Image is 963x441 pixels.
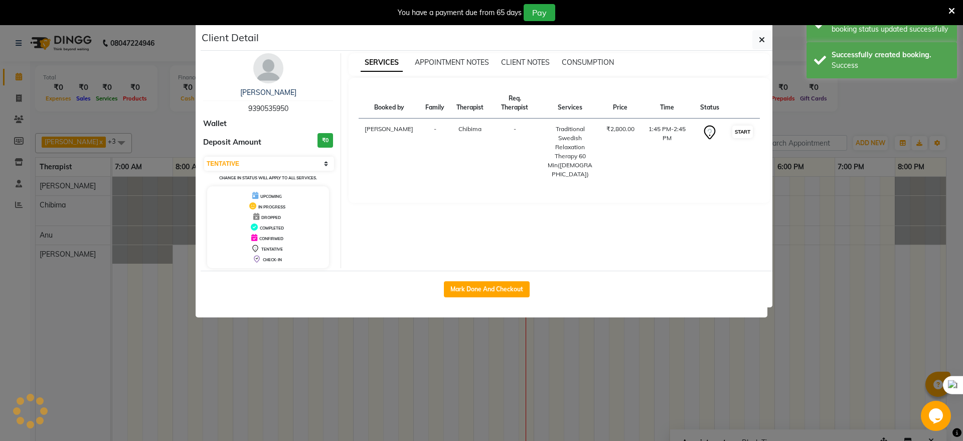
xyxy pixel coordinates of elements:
[458,125,481,133] span: Chibima
[540,88,600,119] th: Services
[261,247,283,252] span: TENTATIVE
[490,88,540,119] th: Req. Therapist
[832,24,949,35] div: booking status updated successfully
[263,257,282,262] span: CHECK-IN
[419,88,450,119] th: Family
[732,126,753,138] button: START
[640,119,694,185] td: 1:45 PM-2:45 PM
[600,88,640,119] th: Price
[921,401,953,431] iframe: chat widget
[202,30,259,45] h5: Client Detail
[419,119,450,185] td: -
[359,88,419,119] th: Booked by
[258,204,285,209] span: IN PROGRESS
[359,119,419,185] td: [PERSON_NAME]
[450,88,490,119] th: Therapist
[562,58,614,67] span: CONSUMPTION
[219,175,317,180] small: Change in status will apply to all services.
[261,215,281,220] span: DROPPED
[832,60,949,71] div: Success
[832,50,949,60] div: Successfully created booking.
[524,4,555,21] button: Pay
[260,226,284,231] span: COMPLETED
[203,118,227,130] span: Wallet
[501,58,550,67] span: CLIENT NOTES
[415,58,489,67] span: APPOINTMENT NOTES
[640,88,694,119] th: Time
[240,88,296,97] a: [PERSON_NAME]
[444,281,530,297] button: Mark Done And Checkout
[248,104,288,113] span: 9390535950
[546,125,594,179] div: Traditional Swedish Relaxation Therapy 60 Min([DEMOGRAPHIC_DATA])
[259,236,283,241] span: CONFIRMED
[398,8,522,18] div: You have a payment due from 65 days
[606,125,634,134] div: ₹2,800.00
[317,133,333,148] h3: ₹0
[253,53,283,83] img: avatar
[490,119,540,185] td: -
[203,137,261,148] span: Deposit Amount
[260,194,282,199] span: UPCOMING
[694,88,725,119] th: Status
[361,54,403,72] span: SERVICES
